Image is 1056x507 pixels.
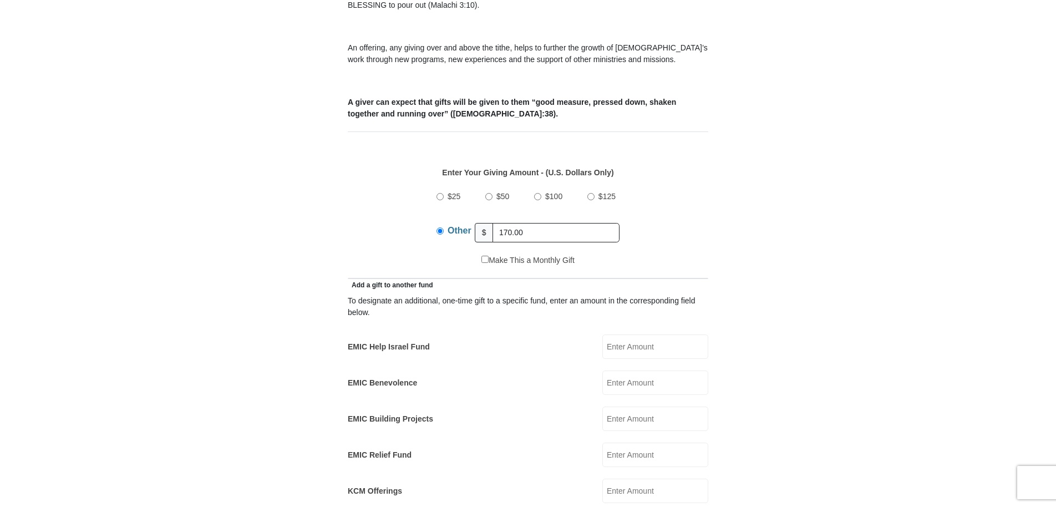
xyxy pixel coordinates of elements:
label: EMIC Benevolence [348,377,417,389]
label: EMIC Relief Fund [348,449,412,461]
label: EMIC Building Projects [348,413,433,425]
input: Enter Amount [602,334,708,359]
input: Enter Amount [602,443,708,467]
div: To designate an additional, one-time gift to a specific fund, enter an amount in the correspondin... [348,295,708,318]
label: EMIC Help Israel Fund [348,341,430,353]
span: Other [448,226,471,235]
strong: Enter Your Giving Amount - (U.S. Dollars Only) [442,168,613,177]
input: Enter Amount [602,371,708,395]
b: A giver can expect that gifts will be given to them “good measure, pressed down, shaken together ... [348,98,676,118]
input: Enter Amount [602,407,708,431]
span: Add a gift to another fund [348,281,433,289]
input: Make This a Monthly Gift [481,256,489,263]
span: $50 [496,192,509,201]
span: $ [475,223,494,242]
label: KCM Offerings [348,485,402,497]
input: Enter Amount [602,479,708,503]
span: $125 [598,192,616,201]
span: $100 [545,192,562,201]
label: Make This a Monthly Gift [481,255,575,266]
input: Other Amount [493,223,620,242]
p: An offering, any giving over and above the tithe, helps to further the growth of [DEMOGRAPHIC_DAT... [348,42,708,65]
span: $25 [448,192,460,201]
